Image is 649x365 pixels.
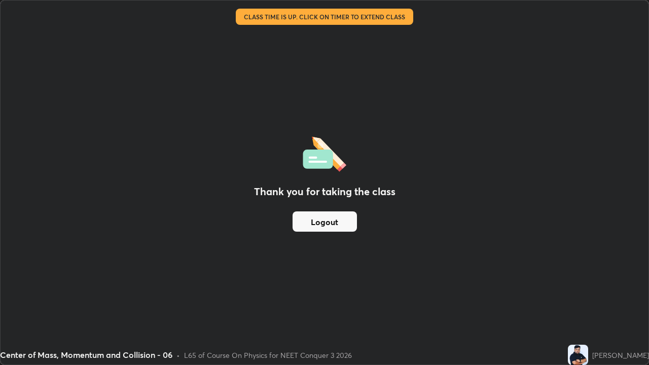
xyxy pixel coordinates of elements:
div: [PERSON_NAME] [592,350,649,360]
img: offlineFeedback.1438e8b3.svg [303,133,346,172]
h2: Thank you for taking the class [254,184,395,199]
button: Logout [293,211,357,232]
img: 93d8a107a9a841d8aaafeb9f7df5439e.jpg [568,345,588,365]
div: • [176,350,180,360]
div: L65 of Course On Physics for NEET Conquer 3 2026 [184,350,352,360]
